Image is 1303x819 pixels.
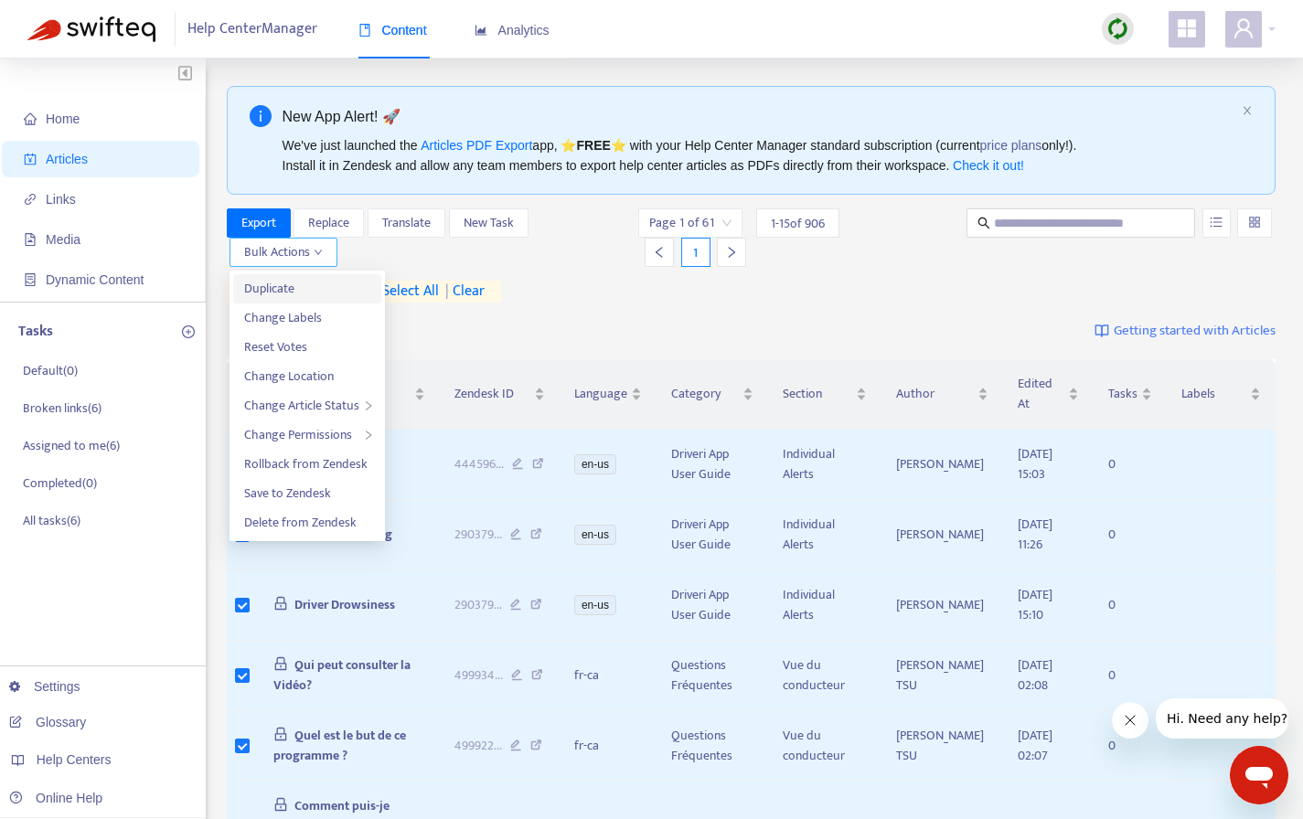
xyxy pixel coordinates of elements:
[273,725,407,766] span: Quel est le but de ce programme ?
[294,594,395,615] span: Driver Drowsiness
[475,24,487,37] span: area-chart
[1095,324,1109,338] img: image-link
[283,135,1235,175] div: We've just launched the app, ⭐ ⭐️ with your Help Center Manager standard subscription (current on...
[1095,316,1276,346] a: Getting started with Articles
[9,715,86,729] a: Glossary
[1003,359,1094,430] th: Edited At
[358,23,427,37] span: Content
[1114,321,1276,342] span: Getting started with Articles
[1242,105,1253,117] button: close
[314,248,323,257] span: down
[1230,746,1288,804] iframe: Button to launch messaging window
[454,384,530,404] span: Zendesk ID
[244,242,323,262] span: Bulk Actions
[768,359,881,430] th: Section
[475,23,550,37] span: Analytics
[244,395,359,416] span: Change Article Status
[46,272,144,287] span: Dynamic Content
[1018,584,1052,625] span: [DATE] 15:10
[1018,443,1052,484] span: [DATE] 15:03
[653,246,666,259] span: left
[681,238,710,267] div: 1
[881,711,1003,782] td: [PERSON_NAME] TSU
[768,711,881,782] td: Vue du conducteur
[1094,359,1167,430] th: Tasks
[382,213,431,233] span: Translate
[294,208,364,238] button: Replace
[977,217,990,229] span: search
[953,158,1024,173] a: Check it out!
[1181,384,1246,404] span: Labels
[308,213,349,233] span: Replace
[244,512,357,533] span: Delete from Zendesk
[1156,698,1288,739] iframe: Message from company
[24,233,37,246] span: file-image
[574,384,627,404] span: Language
[1106,17,1129,40] img: sync.dc5367851b00ba804db3.png
[768,641,881,711] td: Vue du conducteur
[1018,514,1052,555] span: [DATE] 11:26
[244,278,294,299] span: Duplicate
[454,525,502,545] span: 290379 ...
[768,500,881,570] td: Individual Alerts
[24,112,37,125] span: home
[881,430,1003,500] td: [PERSON_NAME]
[1094,500,1167,570] td: 0
[421,138,532,153] a: Articles PDF Export
[382,281,439,303] span: select all
[881,500,1003,570] td: [PERSON_NAME]
[363,400,374,411] span: right
[244,424,352,445] span: Change Permissions
[560,641,657,711] td: fr-ca
[771,214,825,233] span: 1 - 15 of 906
[23,473,97,493] p: Completed ( 0 )
[1176,17,1198,39] span: appstore
[1094,641,1167,711] td: 0
[1018,374,1064,414] span: Edited At
[725,246,738,259] span: right
[37,752,112,767] span: Help Centers
[227,208,291,238] button: Export
[24,193,37,206] span: link
[23,436,120,455] p: Assigned to me ( 6 )
[768,570,881,641] td: Individual Alerts
[454,736,502,756] span: 499922 ...
[783,384,852,404] span: Section
[445,279,449,303] span: |
[363,430,374,441] span: right
[574,525,616,545] span: en-us
[1018,654,1052,696] span: [DATE] 02:08
[9,791,102,805] a: Online Help
[46,192,76,207] span: Links
[1112,702,1148,739] iframe: Close message
[18,321,53,343] p: Tasks
[46,112,80,126] span: Home
[1167,359,1276,430] th: Labels
[1094,711,1167,782] td: 0
[881,641,1003,711] td: [PERSON_NAME] TSU
[560,711,657,782] td: fr-ca
[23,361,78,380] p: Default ( 0 )
[182,325,195,338] span: plus-circle
[449,208,529,238] button: New Task
[1202,208,1231,238] button: unordered-list
[244,307,322,328] span: Change Labels
[46,232,80,247] span: Media
[23,399,101,418] p: Broken links ( 6 )
[768,430,881,500] td: Individual Alerts
[273,656,288,671] span: lock
[24,153,37,165] span: account-book
[230,238,337,267] button: Bulk Actionsdown
[454,595,502,615] span: 290379 ...
[244,483,331,504] span: Save to Zendesk
[27,16,155,42] img: Swifteq
[24,273,37,286] span: container
[1094,570,1167,641] td: 0
[244,366,334,387] span: Change Location
[576,138,610,153] b: FREE
[187,12,317,47] span: Help Center Manager
[440,359,560,430] th: Zendesk ID
[657,359,768,430] th: Category
[1233,17,1255,39] span: user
